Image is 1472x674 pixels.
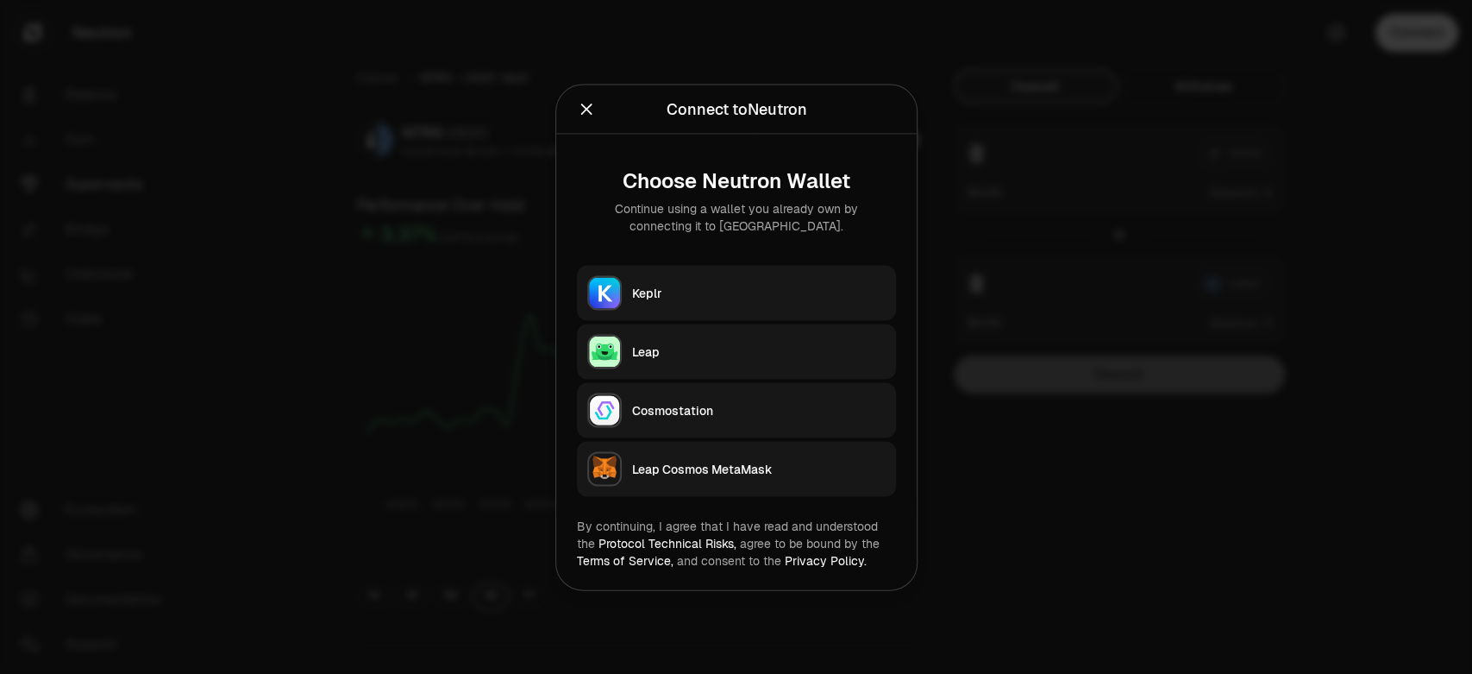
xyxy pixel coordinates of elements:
[598,535,736,551] a: Protocol Technical Risks,
[577,441,896,496] button: Leap Cosmos MetaMaskLeap Cosmos MetaMask
[577,517,896,569] div: By continuing, I agree that I have read and understood the agree to be bound by the and consent t...
[589,453,620,484] img: Leap Cosmos MetaMask
[591,199,882,234] div: Continue using a wallet you already own by connecting it to [GEOGRAPHIC_DATA].
[577,324,896,379] button: LeapLeap
[589,394,620,425] img: Cosmostation
[577,265,896,320] button: KeplrKeplr
[632,284,886,301] div: Keplr
[577,97,596,121] button: Close
[632,401,886,419] div: Cosmostation
[577,382,896,438] button: CosmostationCosmostation
[632,343,886,360] div: Leap
[785,552,867,568] a: Privacy Policy.
[632,460,886,477] div: Leap Cosmos MetaMask
[577,552,673,568] a: Terms of Service,
[666,97,806,121] div: Connect to Neutron
[591,168,882,192] div: Choose Neutron Wallet
[589,277,620,308] img: Keplr
[589,336,620,367] img: Leap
